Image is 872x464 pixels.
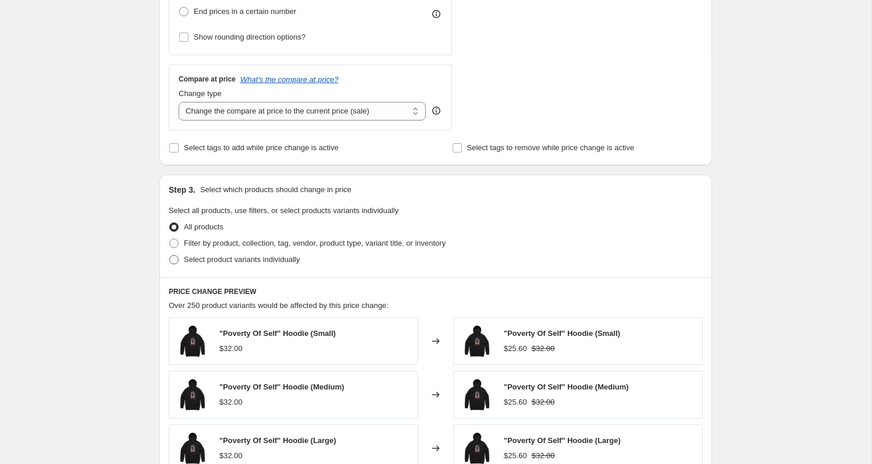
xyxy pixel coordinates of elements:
[504,382,629,391] span: "Poverty Of Self" Hoodie (Medium)
[240,75,339,84] button: What's the compare at price?
[219,382,344,391] span: "Poverty Of Self" Hoodie (Medium)
[200,184,351,196] p: Select which products should change in price
[175,324,210,359] img: Povertyofselfhoodie_80x.png
[532,450,555,462] strike: $32.00
[184,222,223,231] span: All products
[460,324,494,359] img: Povertyofselfhoodie_80x.png
[219,343,243,355] div: $32.00
[467,143,635,152] span: Select tags to remove while price change is active
[169,301,389,310] span: Over 250 product variants would be affected by this price change:
[219,436,336,445] span: "Poverty Of Self" Hoodie (Large)
[532,343,555,355] strike: $32.00
[194,33,305,41] span: Show rounding direction options?
[184,143,339,152] span: Select tags to add while price change is active
[460,377,494,412] img: Povertyofselfhoodie_80x.png
[169,206,398,215] span: Select all products, use filters, or select products variants individually
[504,343,527,355] div: $25.60
[504,436,621,445] span: "Poverty Of Self" Hoodie (Large)
[169,184,195,196] h2: Step 3.
[219,396,243,408] div: $32.00
[504,396,527,408] div: $25.60
[504,329,620,338] span: "Poverty Of Self" Hoodie (Small)
[219,450,243,462] div: $32.00
[430,105,442,116] div: help
[504,450,527,462] div: $25.60
[169,287,703,296] h6: PRICE CHANGE PREVIEW
[219,329,336,338] span: "Poverty Of Self" Hoodie (Small)
[179,75,236,84] h3: Compare at price
[184,239,446,247] span: Filter by product, collection, tag, vendor, product type, variant title, or inventory
[179,89,222,98] span: Change type
[194,7,296,16] span: End prices in a certain number
[184,255,300,264] span: Select product variants individually
[532,396,555,408] strike: $32.00
[175,377,210,412] img: Povertyofselfhoodie_80x.png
